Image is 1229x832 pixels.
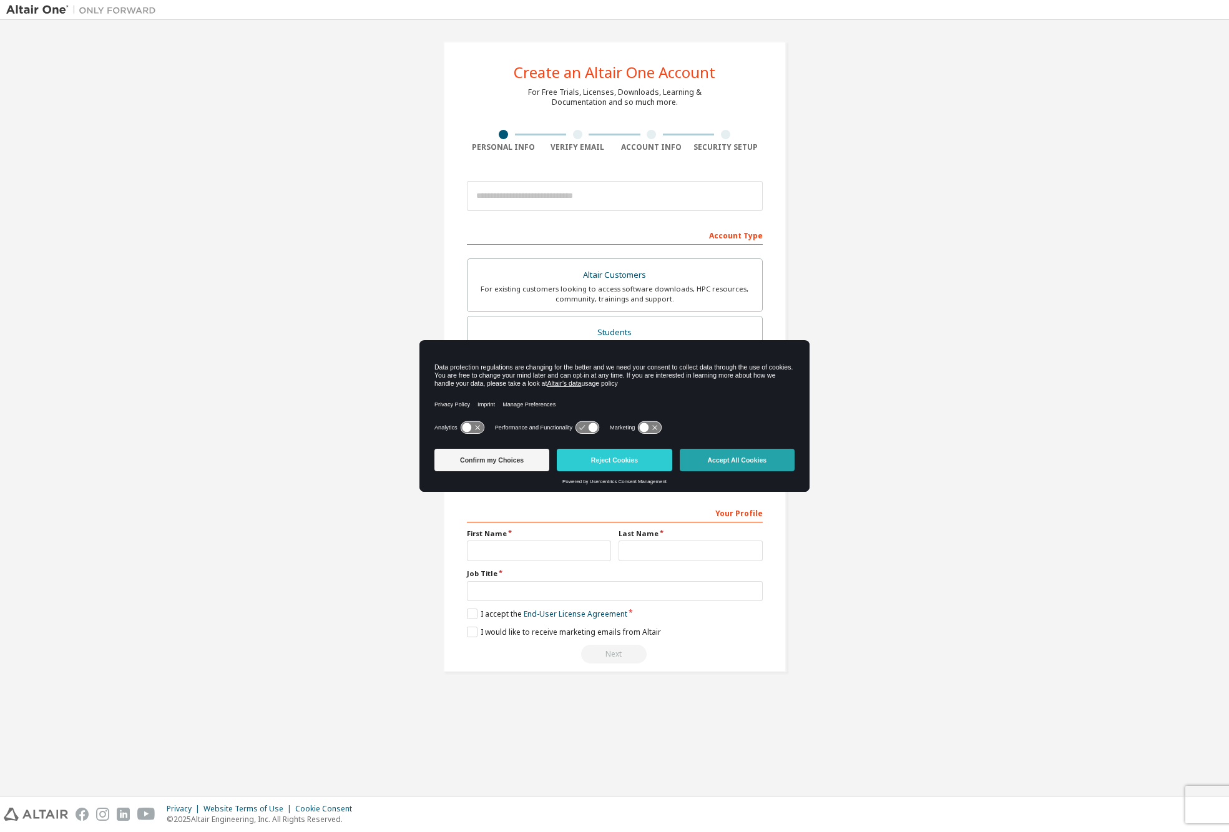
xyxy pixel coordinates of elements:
img: Altair One [6,4,162,16]
div: Personal Info [467,142,541,152]
label: First Name [467,529,611,539]
label: I accept the [467,609,627,619]
div: Privacy [167,804,203,814]
div: For Free Trials, Licenses, Downloads, Learning & Documentation and so much more. [528,87,702,107]
div: Cookie Consent [295,804,360,814]
div: Account Info [615,142,689,152]
img: youtube.svg [137,808,155,821]
div: Your Profile [467,502,763,522]
div: Create an Altair One Account [514,65,715,80]
img: linkedin.svg [117,808,130,821]
label: I would like to receive marketing emails from Altair [467,627,661,637]
div: Website Terms of Use [203,804,295,814]
div: Verify Email [541,142,615,152]
label: Job Title [467,569,763,579]
img: instagram.svg [96,808,109,821]
p: © 2025 Altair Engineering, Inc. All Rights Reserved. [167,814,360,825]
div: Altair Customers [475,267,755,284]
div: Students [475,324,755,341]
img: facebook.svg [76,808,89,821]
div: Account Type [467,225,763,245]
div: Security Setup [688,142,763,152]
label: Last Name [619,529,763,539]
img: altair_logo.svg [4,808,68,821]
div: For existing customers looking to access software downloads, HPC resources, community, trainings ... [475,284,755,304]
a: End-User License Agreement [524,609,627,619]
div: Read and acccept EULA to continue [467,645,763,663]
